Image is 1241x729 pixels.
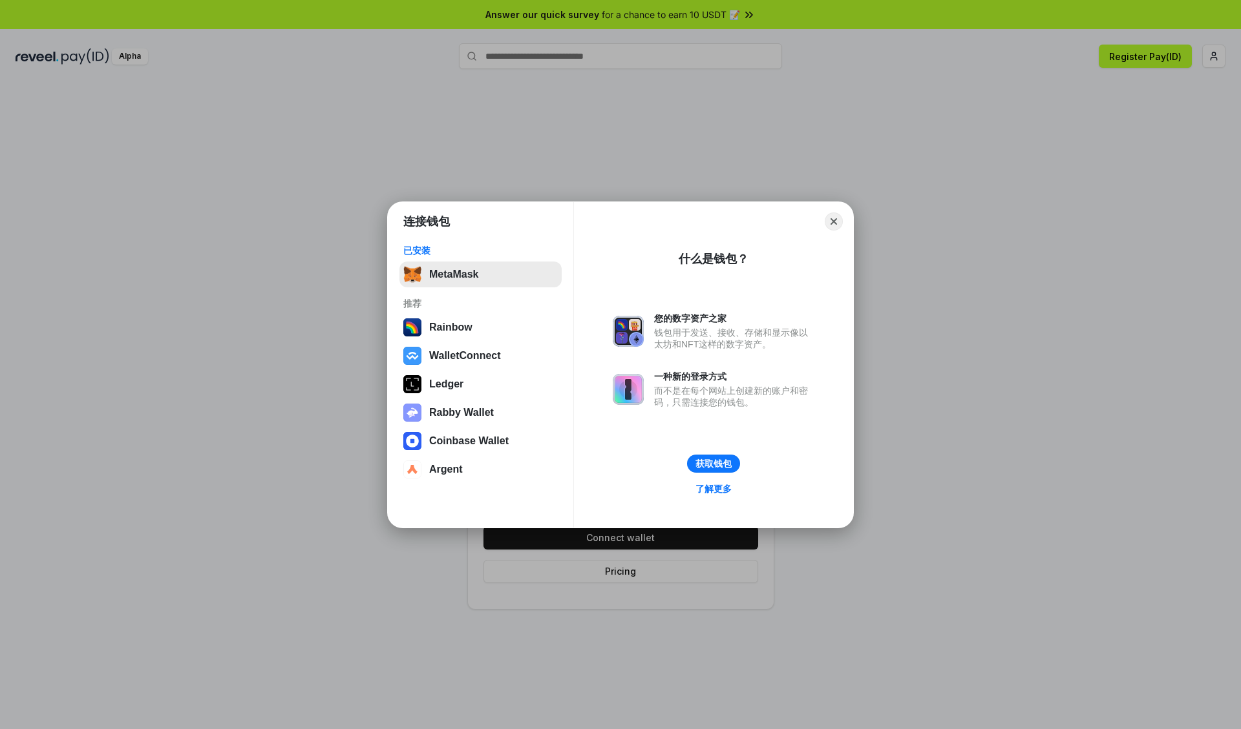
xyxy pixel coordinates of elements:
[429,322,472,333] div: Rainbow
[679,251,748,267] div: 什么是钱包？
[403,265,421,283] img: svg+xml,%3Csvg%20fill%3D%22none%22%20height%3D%2233%22%20viewBox%3D%220%200%2035%2033%22%20width%...
[403,460,421,478] img: svg+xml,%3Csvg%20width%3D%2228%22%20height%3D%2228%22%20viewBox%3D%220%200%2028%2028%22%20fill%3D...
[613,374,644,405] img: svg+xml,%3Csvg%20xmlns%3D%22http%3A%2F%2Fwww.w3.org%2F2000%2Fsvg%22%20fill%3D%22none%22%20viewBox...
[695,483,732,495] div: 了解更多
[654,371,814,382] div: 一种新的登录方式
[399,262,562,287] button: MetaMask
[429,269,478,280] div: MetaMask
[403,318,421,336] img: svg+xml,%3Csvg%20width%3D%22120%22%20height%3D%22120%22%20viewBox%3D%220%200%20120%20120%22%20fil...
[825,212,843,231] button: Close
[399,400,562,426] button: Rabby Wallet
[688,480,739,497] a: 了解更多
[654,313,814,324] div: 您的数字资产之家
[403,214,450,229] h1: 连接钱包
[403,245,558,256] div: 已安装
[403,347,421,365] img: svg+xml,%3Csvg%20width%3D%2228%22%20height%3D%2228%22%20viewBox%3D%220%200%2028%2028%22%20fill%3D...
[399,314,562,340] button: Rainbow
[403,375,421,393] img: svg+xml,%3Csvg%20xmlns%3D%22http%3A%2F%2Fwww.w3.org%2F2000%2Fsvg%22%20width%3D%2228%22%20height%3...
[399,428,562,454] button: Coinbase Wallet
[399,371,562,397] button: Ledger
[429,435,509,447] div: Coinbase Wallet
[695,458,732,469] div: 获取钱包
[429,350,501,362] div: WalletConnect
[403,432,421,450] img: svg+xml,%3Csvg%20width%3D%2228%22%20height%3D%2228%22%20viewBox%3D%220%200%2028%2028%22%20fill%3D...
[399,457,562,482] button: Argent
[403,298,558,309] div: 推荐
[429,464,463,475] div: Argent
[399,343,562,369] button: WalletConnect
[687,455,740,473] button: 获取钱包
[613,316,644,347] img: svg+xml,%3Csvg%20xmlns%3D%22http%3A%2F%2Fwww.w3.org%2F2000%2Fsvg%22%20fill%3D%22none%22%20viewBox...
[429,378,463,390] div: Ledger
[429,407,494,418] div: Rabby Wallet
[654,327,814,350] div: 钱包用于发送、接收、存储和显示像以太坊和NFT这样的数字资产。
[403,404,421,422] img: svg+xml,%3Csvg%20xmlns%3D%22http%3A%2F%2Fwww.w3.org%2F2000%2Fsvg%22%20fill%3D%22none%22%20viewBox...
[654,385,814,408] div: 而不是在每个网站上创建新的账户和密码，只需连接您的钱包。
